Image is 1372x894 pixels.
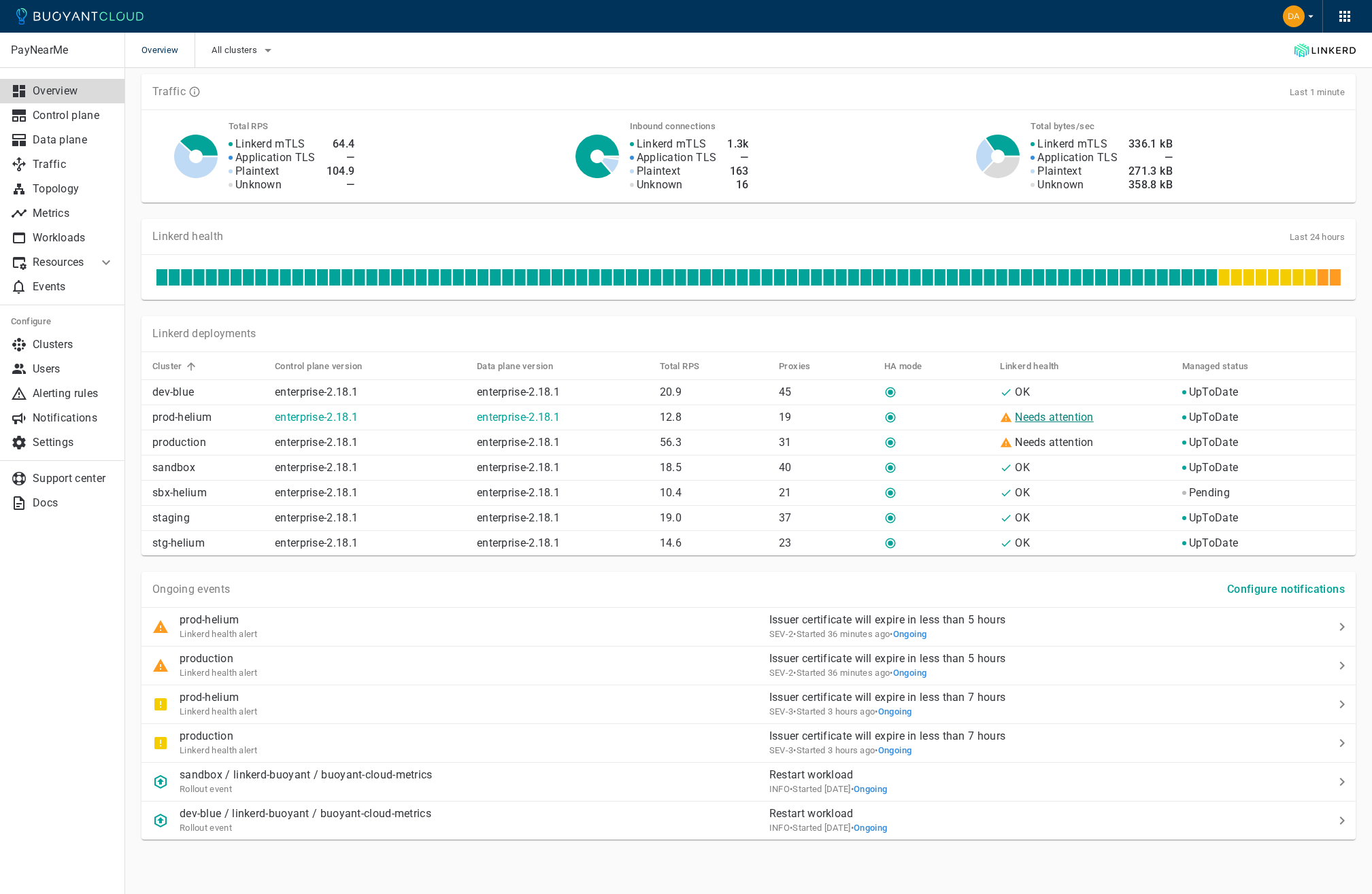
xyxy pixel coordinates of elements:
p: Issuer certificate will expire in less than 5 hours [769,652,1282,666]
relative-time: 3 hours ago [828,706,875,717]
img: Dann Bohn [1283,5,1305,27]
svg: TLS data is compiled from traffic seen by Linkerd proxies. RPS and TCP bytes reflect both inbound... [188,86,201,98]
a: enterprise-2.18.1 [275,486,358,499]
button: All clusters [212,40,276,61]
h4: Configure notifications [1227,583,1345,596]
span: Ongoing [893,629,927,639]
span: Linkerd health alert [180,745,257,755]
h4: 64.4 [327,137,355,151]
p: 45 [779,385,873,399]
a: enterprise-2.18.1 [477,486,560,499]
p: Events [33,280,114,294]
p: Linkerd mTLS [637,137,707,151]
p: Support center [33,472,114,485]
a: enterprise-2.18.1 [275,385,358,398]
p: UpToDate [1189,411,1238,424]
a: enterprise-2.18.1 [275,461,358,474]
h4: — [727,151,749,165]
span: Linkerd health alert [180,629,257,639]
span: Linkerd health [1000,360,1077,373]
p: OK [1015,461,1030,475]
p: UpToDate [1189,511,1238,525]
p: OK [1015,385,1030,399]
p: Issuer certificate will expire in less than 5 hours [769,613,1282,627]
h4: — [1128,151,1173,165]
p: Application TLS [235,151,316,165]
span: Total RPS [660,360,718,373]
p: dev-blue / linkerd-buoyant / buoyant-cloud-metrics [180,807,431,821]
span: INFO [769,784,790,794]
a: Configure notifications [1222,582,1350,595]
p: Linkerd deployments [152,327,256,341]
span: Thu, 25 Sep 2025 06:01:01 EDT / Thu, 25 Sep 2025 10:01:01 UTC [793,706,875,717]
p: 23 [779,536,873,550]
a: Needs attention [1015,411,1094,424]
span: • [851,784,888,794]
p: prod-helium [152,411,264,424]
p: 10.4 [660,486,768,500]
span: Control plane version [275,360,380,373]
span: Thu, 11 Sep 2025 15:15:47 EDT / Thu, 11 Sep 2025 19:15:47 UTC [790,823,851,833]
p: Pending [1189,486,1230,500]
p: Clusters [33,338,114,351]
p: sandbox [152,461,264,475]
p: Resources [33,256,87,269]
p: 20.9 [660,385,768,399]
span: Ongoing [878,745,912,755]
p: Application TLS [1037,151,1118,165]
p: Plaintext [637,165,681,178]
span: Fri, 12 Sep 2025 16:22:21 EDT / Fri, 12 Sep 2025 20:22:21 UTC [790,784,851,794]
span: SEV-3 [769,745,794,755]
p: dev-blue [152,385,264,399]
p: 12.8 [660,411,768,424]
span: • [851,823,888,833]
span: Last 24 hours [1290,232,1345,242]
a: enterprise-2.18.1 [477,536,560,549]
p: prod-helium [180,691,257,704]
p: Unknown [637,178,683,192]
a: enterprise-2.18.1 [275,511,358,524]
p: 31 [779,436,873,449]
h5: Managed status [1182,361,1249,372]
p: Settings [33,436,114,449]
p: Overview [33,84,114,98]
p: staging [152,511,264,525]
p: Control plane [33,109,114,122]
p: Data plane [33,133,114,147]
p: Plaintext [235,165,280,178]
span: SEV-3 [769,706,794,717]
a: Needs attention [1015,436,1094,449]
p: 18.5 [660,461,768,475]
p: 19.0 [660,511,768,525]
p: UpToDate [1189,536,1238,550]
span: Overview [141,33,195,68]
span: Linkerd health alert [180,706,257,717]
h5: Configure [11,316,114,327]
a: enterprise-2.18.1 [477,385,560,398]
span: Ongoing [854,784,888,794]
p: production [180,652,257,666]
p: sbx-helium [152,486,264,500]
relative-time: [DATE] [824,784,851,794]
span: Data plane version [477,360,571,373]
span: Managed status [1182,360,1267,373]
p: OK [1015,486,1030,500]
h5: Linkerd health [1000,361,1059,372]
span: Ongoing [893,668,927,678]
a: enterprise-2.18.1 [477,436,560,449]
p: UpToDate [1189,436,1238,449]
relative-time: [DATE] [824,823,851,833]
p: Application TLS [637,151,717,165]
p: production [180,729,257,743]
p: 56.3 [660,436,768,449]
p: prod-helium [180,613,257,627]
span: • [875,706,911,717]
p: Restart workload [769,768,1282,782]
span: INFO [769,823,790,833]
p: 40 [779,461,873,475]
p: Ongoing events [152,583,230,596]
p: stg-helium [152,536,264,550]
p: Restart workload [769,807,1282,821]
p: Unknown [235,178,282,192]
span: Ongoing [878,706,912,717]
